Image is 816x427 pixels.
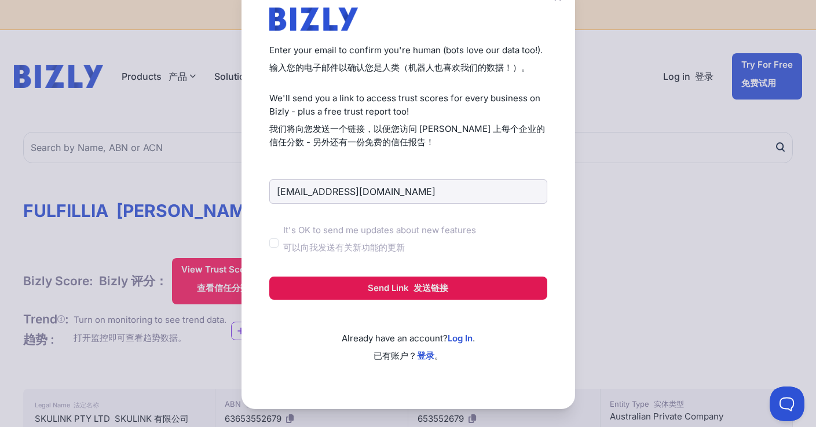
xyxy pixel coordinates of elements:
font: 已有账户？ 。 [374,350,443,361]
img: bizly_logo.svg [269,8,358,31]
iframe: Toggle Customer Support [770,386,804,421]
label: It's OK to send me updates about new features [283,224,476,259]
p: We'll send you a link to access trust scores for every business on Bizly - plus a free trust repo... [269,92,547,153]
font: 发送链接 [414,282,448,293]
font: 可以向我发送有关新功能的更新 [283,242,405,253]
input: Email [269,179,547,204]
button: Send Link 发送链接 [269,277,547,300]
font: 输入您的电子邮件以确认您是人类（机器人也喜欢我们的数据！）。 [269,62,530,73]
p: Enter your email to confirm you're human (bots love our data too!). [269,44,547,79]
font: 我们将向您发送一个链接，以便您访问 [PERSON_NAME] 上每个企业的信任分数 - 另外还有一份免费的信任报告！ [269,123,545,148]
a: 登录 [417,350,434,361]
p: Already have an account? . [269,314,547,367]
a: Log In [448,333,473,344]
